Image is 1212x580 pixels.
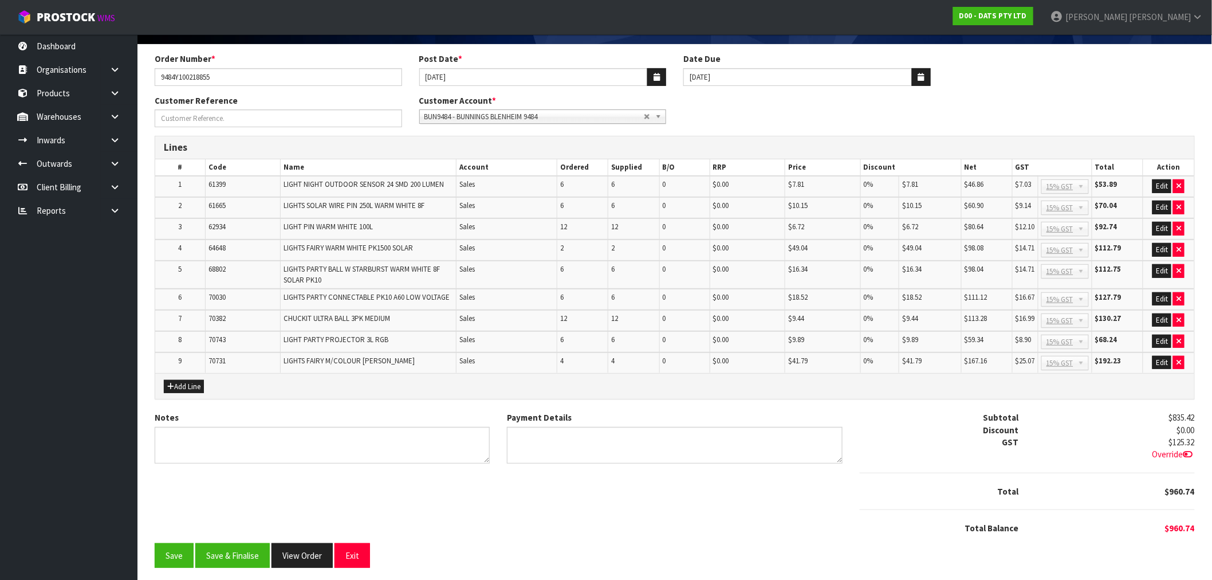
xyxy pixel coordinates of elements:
[902,335,918,344] span: $9.89
[208,201,226,210] span: 61665
[459,335,475,344] span: Sales
[178,222,182,232] span: 3
[178,243,182,253] span: 4
[155,53,215,65] label: Order Number
[1152,222,1171,236] button: Edit
[1152,179,1171,193] button: Edit
[284,243,413,253] span: LIGHTS FAIRY WARM WHITE PK1500 SOLAR
[284,356,415,366] span: LIGHTS FAIRY M/COLOUR [PERSON_NAME]
[663,292,666,302] span: 0
[1016,201,1032,210] span: $9.14
[208,335,226,344] span: 70743
[611,222,618,232] span: 12
[663,335,666,344] span: 0
[953,7,1033,25] a: D00 - DATS PTY LTD
[611,335,615,344] span: 6
[1143,159,1194,176] th: Action
[419,95,497,107] label: Customer Account
[864,292,873,302] span: 0%
[560,356,564,366] span: 4
[205,159,281,176] th: Code
[611,356,615,366] span: 4
[997,486,1018,497] strong: Total
[335,543,370,568] button: Exit
[155,543,194,568] button: Save
[902,313,918,323] span: $9.44
[1095,335,1117,344] strong: $68.24
[788,222,804,232] span: $6.72
[965,201,984,210] span: $60.90
[864,356,873,366] span: 0%
[1095,222,1117,232] strong: $92.74
[560,292,564,302] span: 6
[560,335,564,344] span: 6
[902,222,918,232] span: $6.72
[208,313,226,323] span: 70382
[1095,264,1122,274] strong: $112.75
[560,201,564,210] span: 6
[1095,201,1117,210] strong: $70.04
[155,412,179,424] label: Notes
[178,313,182,323] span: 7
[1046,314,1073,328] span: 15% GST
[1129,11,1191,22] span: [PERSON_NAME]
[902,201,922,210] span: $10.15
[17,10,32,24] img: cube-alt.png
[1092,159,1143,176] th: Total
[864,179,873,189] span: 0%
[959,11,1027,21] strong: D00 - DATS PTY LTD
[965,523,1018,534] strong: Total Balance
[560,222,567,232] span: 12
[902,356,922,366] span: $41.79
[284,264,440,284] span: LIGHTS PARTY BALL W STARBURST WARM WHITE 8F SOLAR PK10
[459,222,475,232] span: Sales
[557,159,608,176] th: Ordered
[1016,179,1032,189] span: $7.03
[710,159,785,176] th: RRP
[983,425,1018,436] strong: Discount
[164,142,1186,153] h3: Lines
[785,159,861,176] th: Price
[663,264,666,274] span: 0
[663,179,666,189] span: 0
[155,95,238,107] label: Customer Reference
[560,243,564,253] span: 2
[459,179,475,189] span: Sales
[1095,292,1122,302] strong: $127.79
[1046,180,1073,194] span: 15% GST
[788,179,804,189] span: $7.81
[788,335,804,344] span: $9.89
[611,292,615,302] span: 6
[459,243,475,253] span: Sales
[864,222,873,232] span: 0%
[965,222,984,232] span: $80.64
[1016,243,1035,253] span: $14.71
[788,292,808,302] span: $18.52
[1152,201,1171,214] button: Edit
[965,243,984,253] span: $98.08
[1046,244,1073,257] span: 15% GST
[459,356,475,366] span: Sales
[713,264,729,274] span: $0.00
[281,159,457,176] th: Name
[1152,449,1195,460] span: Override
[611,313,618,323] span: 12
[178,179,182,189] span: 1
[178,264,182,274] span: 5
[155,159,205,176] th: #
[97,13,115,23] small: WMS
[178,201,182,210] span: 2
[1016,313,1035,323] span: $16.99
[713,335,729,344] span: $0.00
[663,201,666,210] span: 0
[459,292,475,302] span: Sales
[902,264,922,274] span: $16.34
[419,68,648,86] input: Post Date
[864,335,873,344] span: 0%
[965,179,984,189] span: $46.86
[1002,437,1018,448] strong: GST
[424,110,644,124] span: BUN9484 - BUNNINGS BLENHEIM 9484
[155,109,402,127] input: Customer Reference.
[663,356,666,366] span: 0
[1165,486,1195,497] span: $960.74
